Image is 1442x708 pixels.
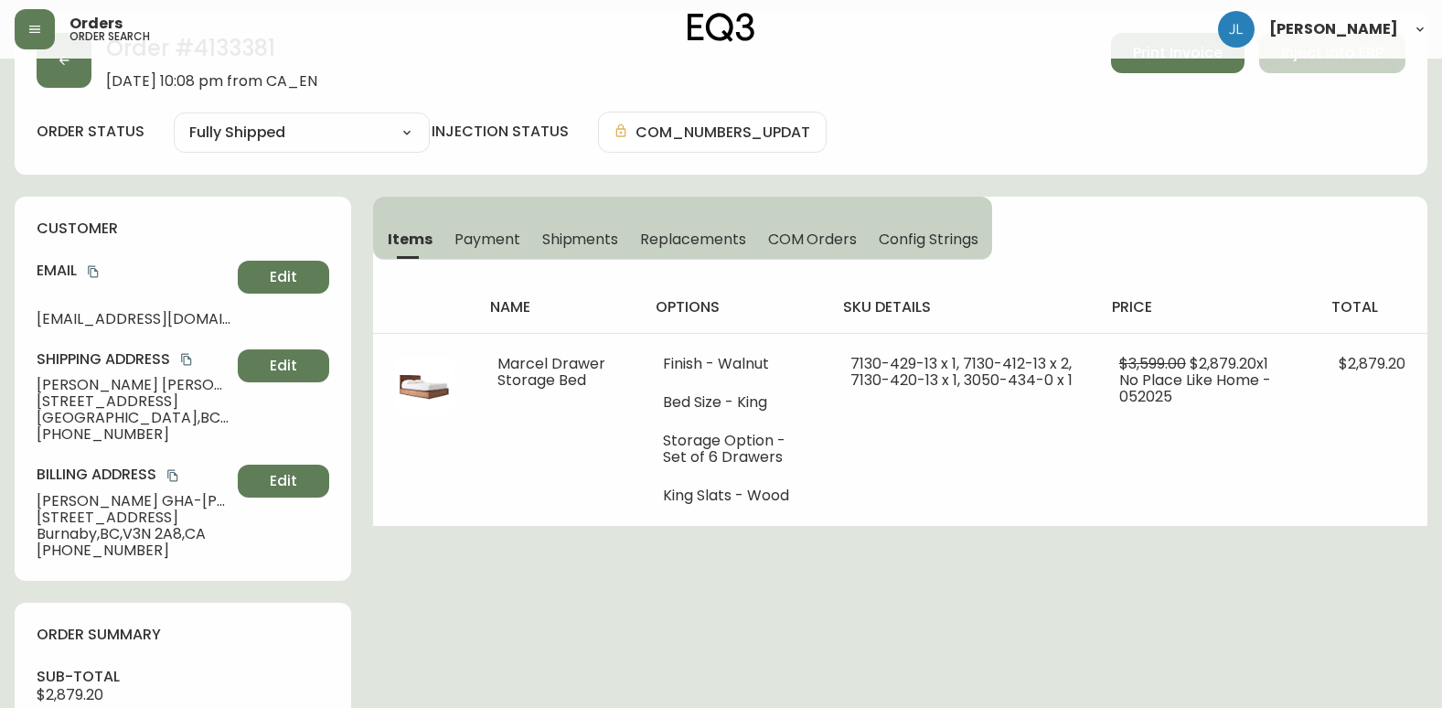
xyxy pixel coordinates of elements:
span: [PERSON_NAME] GHA-[PERSON_NAME] [PERSON_NAME] [37,493,230,510]
h4: order summary [37,625,329,645]
h5: order search [69,31,150,42]
span: Edit [270,471,297,491]
span: COM Orders [768,230,858,249]
span: Payment [454,230,520,249]
button: Edit [238,465,329,498]
span: [PHONE_NUMBER] [37,426,230,443]
span: Replacements [640,230,745,249]
li: Storage Option - Set of 6 Drawers [663,433,806,466]
img: 9a7b4199-79b1-4808-9d19-3b0492f18d4a.jpg [395,356,454,414]
h4: name [490,297,626,317]
span: Config Strings [879,230,977,249]
span: [PERSON_NAME] [1269,22,1398,37]
h4: price [1112,297,1302,317]
span: [EMAIL_ADDRESS][DOMAIN_NAME] [37,311,230,327]
span: $3,599.00 [1119,353,1186,374]
button: copy [164,467,182,485]
h4: options [656,297,814,317]
span: Burnaby , BC , V3N 2A8 , CA [37,526,230,542]
h4: sku details [843,297,1082,317]
span: $2,879.20 [1339,353,1405,374]
span: $2,879.20 [37,684,103,705]
span: $2,879.20 x 1 [1190,353,1268,374]
li: King Slats - Wood [663,488,806,504]
button: copy [84,263,102,281]
h4: total [1331,297,1413,317]
span: No Place Like Home - 052025 [1119,370,1271,407]
h4: Shipping Address [37,349,230,370]
span: [DATE] 10:08 pm from CA_EN [106,73,317,90]
span: [STREET_ADDRESS] [37,510,230,526]
button: copy [177,350,196,369]
span: Edit [270,356,297,376]
h4: sub-total [37,667,329,687]
h4: Email [37,261,230,281]
span: [PHONE_NUMBER] [37,542,230,559]
li: Bed Size - King [663,394,806,411]
span: Edit [270,267,297,287]
span: Shipments [542,230,619,249]
img: 1c9c23e2a847dab86f8017579b61559c [1218,11,1255,48]
h4: injection status [432,122,569,142]
h4: customer [37,219,329,239]
span: [STREET_ADDRESS] [37,393,230,410]
button: Edit [238,261,329,294]
img: logo [688,13,755,42]
button: Edit [238,349,329,382]
h4: Billing Address [37,465,230,485]
span: Orders [69,16,123,31]
li: Finish - Walnut [663,356,806,372]
label: order status [37,122,144,142]
span: Items [388,230,433,249]
span: 7130-429-13 x 1, 7130-412-13 x 2, 7130-420-13 x 1, 3050-434-0 x 1 [850,353,1073,391]
span: [GEOGRAPHIC_DATA] , BC , V5N 1B6 , CA [37,410,230,426]
span: Marcel Drawer Storage Bed [497,353,605,391]
span: [PERSON_NAME] [PERSON_NAME] [37,377,230,393]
